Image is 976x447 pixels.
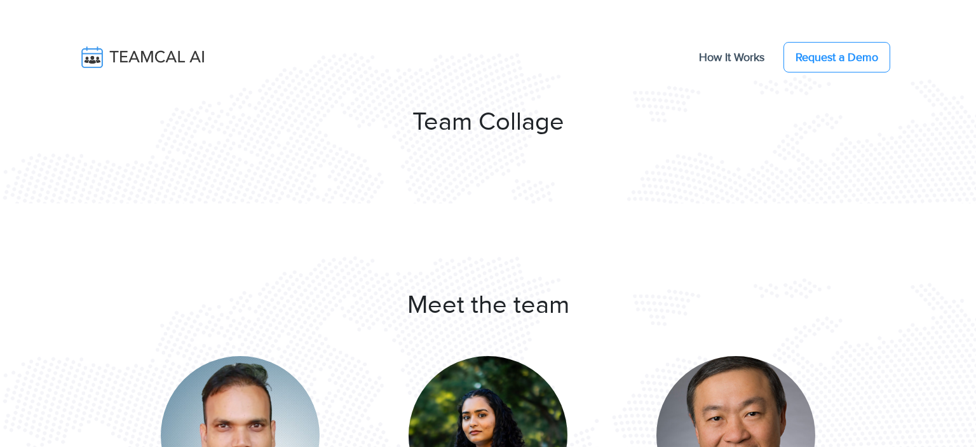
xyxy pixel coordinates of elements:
a: How It Works [686,44,777,71]
h1: Meet the team [71,290,905,320]
a: Request a Demo [783,42,890,72]
h1: Team Collage [30,107,945,137]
